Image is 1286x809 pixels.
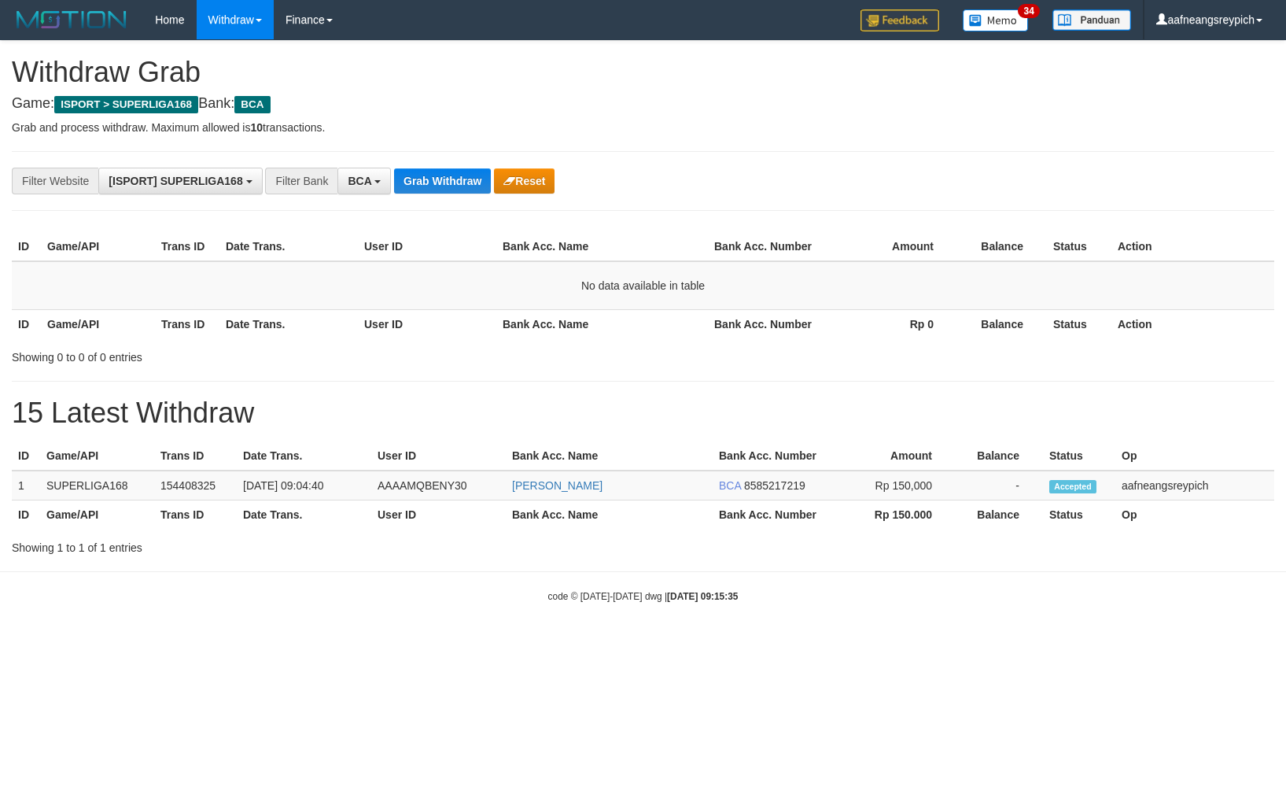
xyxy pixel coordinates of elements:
[957,232,1047,261] th: Balance
[98,168,262,194] button: [ISPORT] SUPERLIGA168
[348,175,371,187] span: BCA
[822,309,957,338] th: Rp 0
[1047,232,1111,261] th: Status
[237,441,371,471] th: Date Trans.
[708,232,822,261] th: Bank Acc. Number
[12,343,524,365] div: Showing 0 to 0 of 0 entries
[1043,441,1115,471] th: Status
[963,9,1029,31] img: Button%20Memo.svg
[1115,471,1274,501] td: aafneangsreypich
[155,309,219,338] th: Trans ID
[719,479,741,492] span: BCA
[1018,4,1039,18] span: 34
[41,232,155,261] th: Game/API
[41,309,155,338] th: Game/API
[506,441,713,471] th: Bank Acc. Name
[154,501,237,530] th: Trans ID
[12,120,1274,135] p: Grab and process withdraw. Maximum allowed is transactions.
[1111,309,1274,338] th: Action
[358,309,496,338] th: User ID
[219,309,358,338] th: Date Trans.
[956,441,1043,471] th: Balance
[12,232,41,261] th: ID
[1115,501,1274,530] th: Op
[512,479,602,492] a: [PERSON_NAME]
[12,309,41,338] th: ID
[1049,480,1096,493] span: Accepted
[12,261,1274,310] td: No data available in table
[371,471,506,501] td: AAAAMQBENY30
[154,441,237,471] th: Trans ID
[713,501,824,530] th: Bank Acc. Number
[496,309,708,338] th: Bank Acc. Name
[824,501,956,530] th: Rp 150.000
[822,232,957,261] th: Amount
[1111,232,1274,261] th: Action
[154,471,237,501] td: 154408325
[12,8,131,31] img: MOTION_logo.png
[337,168,391,194] button: BCA
[860,9,939,31] img: Feedback.jpg
[358,232,496,261] th: User ID
[824,441,956,471] th: Amount
[956,501,1043,530] th: Balance
[155,232,219,261] th: Trans ID
[824,471,956,501] td: Rp 150,000
[12,534,524,556] div: Showing 1 to 1 of 1 entries
[265,168,337,194] div: Filter Bank
[371,501,506,530] th: User ID
[109,175,242,187] span: [ISPORT] SUPERLIGA168
[548,591,739,602] small: code © [DATE]-[DATE] dwg |
[713,441,824,471] th: Bank Acc. Number
[506,501,713,530] th: Bank Acc. Name
[12,96,1274,112] h4: Game: Bank:
[956,471,1043,501] td: -
[371,441,506,471] th: User ID
[12,441,40,471] th: ID
[496,232,708,261] th: Bank Acc. Name
[708,309,822,338] th: Bank Acc. Number
[40,471,154,501] td: SUPERLIGA168
[234,96,270,113] span: BCA
[1052,9,1131,31] img: panduan.png
[394,168,491,194] button: Grab Withdraw
[957,309,1047,338] th: Balance
[494,168,555,194] button: Reset
[1047,309,1111,338] th: Status
[667,591,738,602] strong: [DATE] 09:15:35
[237,471,371,501] td: [DATE] 09:04:40
[1043,501,1115,530] th: Status
[237,501,371,530] th: Date Trans.
[40,441,154,471] th: Game/API
[219,232,358,261] th: Date Trans.
[744,479,805,492] span: Copy 8585217219 to clipboard
[12,471,40,501] td: 1
[12,501,40,530] th: ID
[1115,441,1274,471] th: Op
[250,121,263,134] strong: 10
[54,96,198,113] span: ISPORT > SUPERLIGA168
[12,57,1274,88] h1: Withdraw Grab
[40,501,154,530] th: Game/API
[12,168,98,194] div: Filter Website
[12,397,1274,429] h1: 15 Latest Withdraw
